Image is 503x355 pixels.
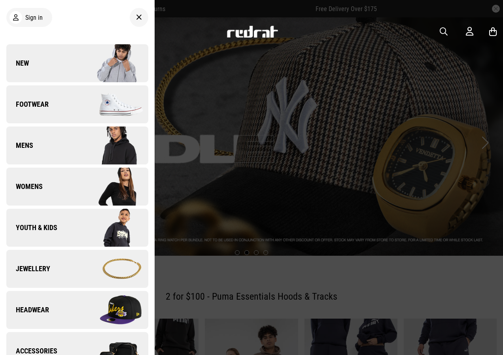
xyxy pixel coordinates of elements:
[6,100,49,109] span: Footwear
[226,26,278,38] img: Redrat logo
[6,264,50,274] span: Jewellery
[6,44,148,82] a: New Company
[6,141,33,150] span: Mens
[6,3,30,27] button: Open LiveChat chat widget
[6,250,148,288] a: Jewellery Company
[6,59,29,68] span: New
[77,290,148,330] img: Company
[6,305,49,315] span: Headwear
[77,208,148,247] img: Company
[77,249,148,289] img: Company
[6,182,43,191] span: Womens
[77,126,148,165] img: Company
[6,223,57,232] span: Youth & Kids
[6,209,148,247] a: Youth & Kids Company
[6,85,148,123] a: Footwear Company
[77,43,148,83] img: Company
[6,291,148,329] a: Headwear Company
[77,167,148,206] img: Company
[25,14,43,21] span: Sign in
[77,85,148,124] img: Company
[6,127,148,164] a: Mens Company
[6,168,148,206] a: Womens Company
